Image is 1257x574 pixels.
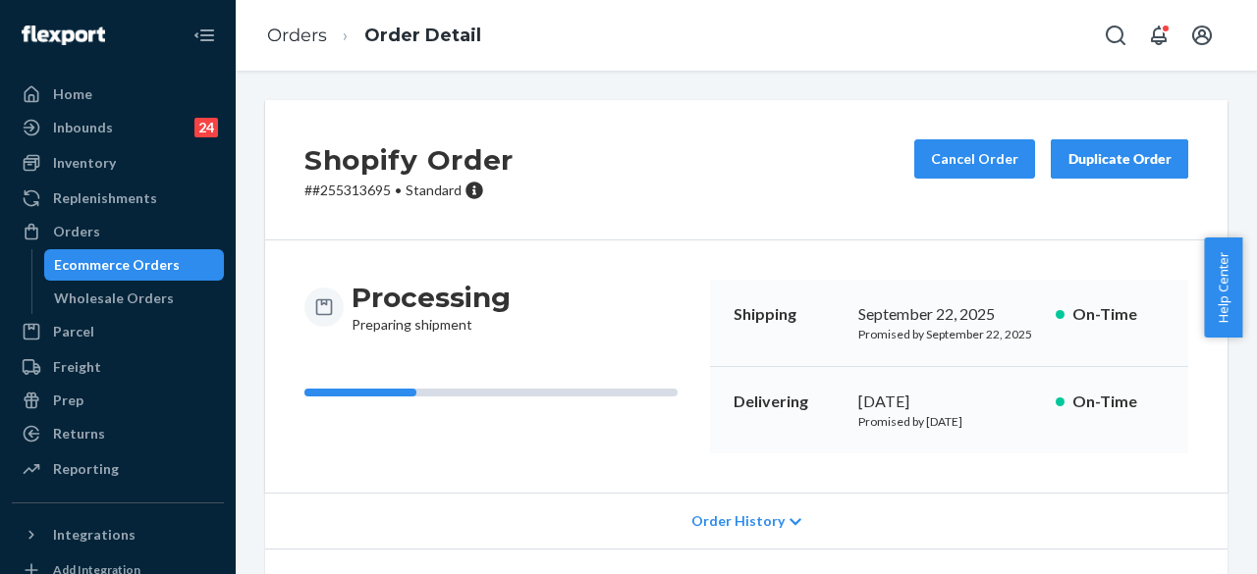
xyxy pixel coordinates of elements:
button: Duplicate Order [1051,139,1188,179]
div: Integrations [53,525,136,545]
p: Delivering [734,391,843,413]
button: Close Navigation [185,16,224,55]
h2: Shopify Order [304,139,514,181]
div: [DATE] [858,391,1040,413]
a: Ecommerce Orders [44,249,225,281]
a: Replenishments [12,183,224,214]
a: Wholesale Orders [44,283,225,314]
div: Ecommerce Orders [54,255,180,275]
div: Inbounds [53,118,113,137]
button: Open notifications [1139,16,1178,55]
button: Open account menu [1182,16,1222,55]
div: Orders [53,222,100,241]
a: Returns [12,418,224,449]
span: Order History [691,511,785,531]
div: Returns [53,424,105,444]
a: Order Detail [364,25,481,46]
p: Promised by [DATE] [858,413,1040,430]
p: Promised by September 22, 2025 [858,326,1040,342]
div: Reporting [53,459,119,479]
div: Replenishments [53,188,157,208]
button: Integrations [12,519,224,550]
p: Shipping [734,303,843,326]
div: Preparing shipment [352,280,511,335]
a: Prep [12,385,224,416]
a: Orders [267,25,327,46]
a: Inventory [12,147,224,179]
div: Freight [53,357,101,377]
div: Prep [53,391,83,410]
p: On-Time [1072,391,1165,413]
ol: breadcrumbs [251,7,497,65]
img: Flexport logo [22,26,105,45]
div: Home [53,84,92,104]
button: Cancel Order [914,139,1035,179]
a: Inbounds24 [12,112,224,143]
button: Open Search Box [1096,16,1135,55]
a: Parcel [12,316,224,347]
a: Orders [12,216,224,247]
span: Standard [406,182,462,198]
div: September 22, 2025 [858,303,1040,326]
a: Reporting [12,453,224,485]
p: # #255313695 [304,181,514,200]
div: Duplicate Order [1067,149,1172,169]
a: Home [12,78,224,110]
span: • [395,182,402,198]
p: On-Time [1072,303,1165,326]
div: Inventory [53,153,116,173]
div: 24 [194,118,218,137]
a: Freight [12,351,224,383]
div: Parcel [53,322,94,341]
h3: Processing [352,280,511,315]
button: Help Center [1204,237,1242,338]
div: Wholesale Orders [54,288,174,308]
